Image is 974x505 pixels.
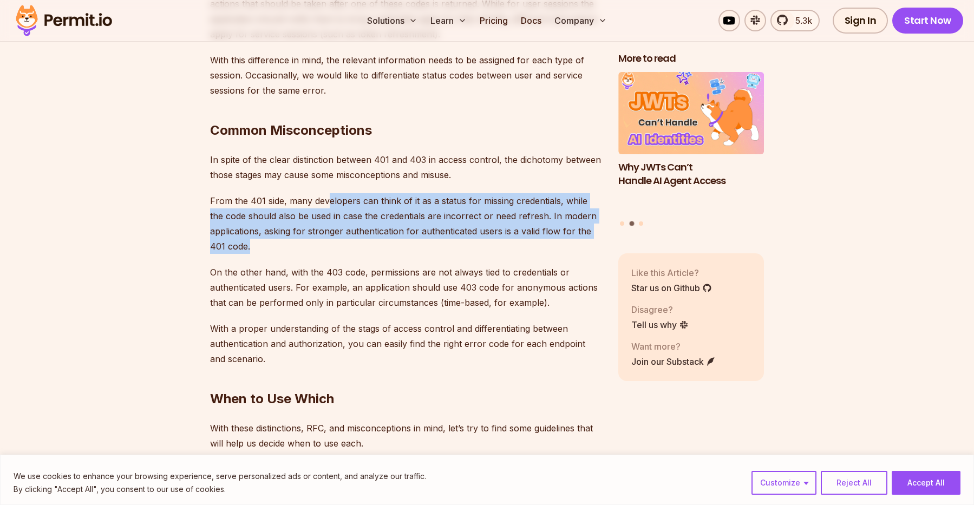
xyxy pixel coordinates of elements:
[892,8,963,34] a: Start Now
[618,72,764,227] div: Posts
[475,10,512,31] a: Pricing
[631,339,716,352] p: Want more?
[210,421,601,451] p: With these distinctions, RFC, and misconceptions in mind, let’s try to find some guidelines that ...
[210,53,601,98] p: With this difference in mind, the relevant information needs to be assigned for each type of sess...
[821,471,887,495] button: Reject All
[618,160,764,187] h3: Why JWTs Can’t Handle AI Agent Access
[631,303,689,316] p: Disagree?
[631,355,716,368] a: Join our Substack
[751,471,816,495] button: Customize
[426,10,471,31] button: Learn
[210,152,601,182] p: In spite of the clear distinction between 401 and 403 in access control, the dichotomy between th...
[631,318,689,331] a: Tell us why
[210,347,601,408] h2: When to Use Which
[639,221,643,225] button: Go to slide 3
[620,221,624,225] button: Go to slide 1
[833,8,888,34] a: Sign In
[631,281,712,294] a: Star us on Github
[210,78,601,139] h2: Common Misconceptions
[517,10,546,31] a: Docs
[14,483,426,496] p: By clicking "Accept All", you consent to our use of cookies.
[550,10,611,31] button: Company
[631,266,712,279] p: Like this Article?
[210,265,601,310] p: On the other hand, with the 403 code, permissions are not always tied to credentials or authentic...
[770,10,820,31] a: 5.3k
[210,321,601,366] p: With a proper understanding of the stags of access control and differentiating between authentica...
[892,471,960,495] button: Accept All
[618,72,764,214] li: 2 of 3
[789,14,812,27] span: 5.3k
[210,193,601,254] p: From the 401 side, many developers can think of it as a status for missing credentials, while the...
[629,221,634,226] button: Go to slide 2
[618,72,764,154] img: Why JWTs Can’t Handle AI Agent Access
[618,52,764,65] h2: More to read
[11,2,117,39] img: Permit logo
[14,470,426,483] p: We use cookies to enhance your browsing experience, serve personalized ads or content, and analyz...
[363,10,422,31] button: Solutions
